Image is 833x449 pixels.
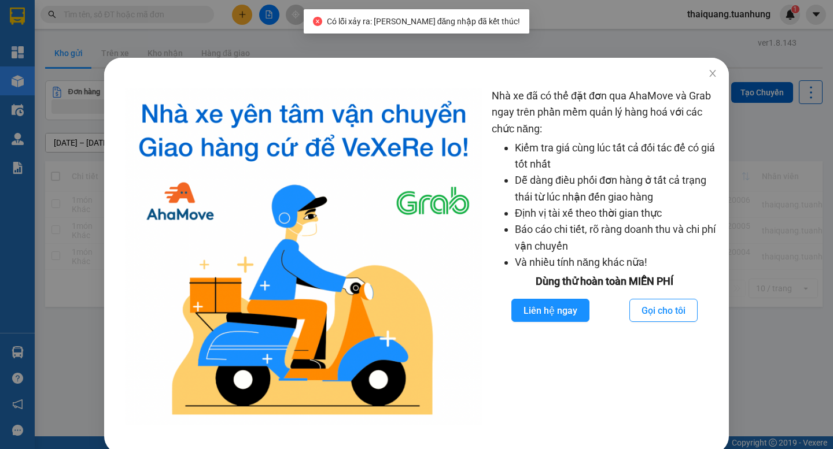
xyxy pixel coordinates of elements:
span: close-circle [313,17,322,26]
div: Nhà xe đã có thể đặt đơn qua AhaMove và Grab ngay trên phần mềm quản lý hàng hoá với các chức năng: [492,88,717,425]
button: Gọi cho tôi [629,299,698,322]
span: Liên hệ ngay [524,303,577,318]
li: Và nhiều tính năng khác nữa! [515,254,717,270]
button: Close [696,58,729,90]
button: Liên hệ ngay [511,299,589,322]
div: Dùng thử hoàn toàn MIỄN PHÍ [492,273,717,290]
span: Gọi cho tôi [642,303,685,318]
li: Kiểm tra giá cùng lúc tất cả đối tác để có giá tốt nhất [515,140,717,173]
li: Dễ dàng điều phối đơn hàng ở tất cả trạng thái từ lúc nhận đến giao hàng [515,172,717,205]
img: logo [125,88,482,425]
li: Định vị tài xế theo thời gian thực [515,205,717,221]
li: Báo cáo chi tiết, rõ ràng doanh thu và chi phí vận chuyển [515,221,717,254]
span: close [708,69,717,78]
